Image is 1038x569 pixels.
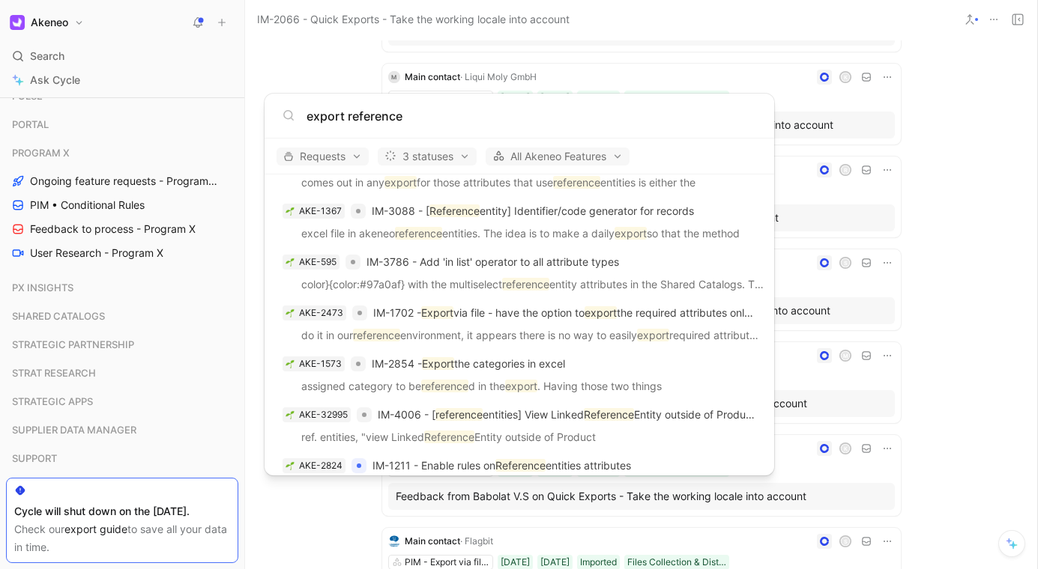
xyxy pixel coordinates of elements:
[271,350,768,401] a: 🌱AKE-1573IM-2854 -Exportthe categories in excelassigned category to bereferenced in theexport. Ha...
[275,276,764,298] p: color}{color:#97a0af} with the multiselect entity attributes in the Shared Catalogs. The initial ...
[271,197,768,248] a: 🌱AKE-1367IM-3088 - [Referenceentity] Identifier/code generator for recordsexcel file in akeneoref...
[384,176,417,189] mark: export
[299,356,342,371] div: AKE-1573
[429,204,480,217] mark: Reference
[395,227,442,240] mark: reference
[271,451,768,502] a: 🌱AKE-2824IM-1211 - Enable rules onReferenceentities attributeswhich record should bereferenced by...
[435,408,483,421] mark: reference
[283,147,362,165] span: Requests
[495,459,546,472] mark: Reference
[299,255,337,270] div: AKE-595
[373,304,756,322] p: IM-1702 - via file - have the option to the required attributes only during a product
[275,174,764,196] p: comes out in any for those attributes that use entities is either the
[275,326,764,349] p: do it in our environment, it appears there is no way to easily required attributes only whether
[502,278,549,290] mark: reference
[271,401,768,451] a: 🌱AKE-32995IM-4006 - [referenceentities] View LinkedReferenceEntity outside of Product Attributere...
[286,461,295,470] img: 🌱
[299,204,342,219] div: AKE-1367
[372,202,694,220] p: IM-3088 - [ entity] Identifier/code generator for records
[378,147,477,165] button: 3 statuses
[286,359,295,368] img: 🌱
[424,430,474,443] mark: Reference
[286,207,295,216] img: 🌱
[277,147,369,165] button: Requests
[275,428,764,451] p: ref. entities, "view Linked Entity outside of Product
[584,408,634,421] mark: Reference
[299,407,348,422] div: AKE-32995
[353,329,400,341] mark: reference
[286,308,295,317] img: 🌱
[486,147,630,165] button: All Akeneo Features
[585,306,617,319] mark: export
[421,380,468,392] mark: reference
[422,357,454,370] mark: Export
[366,255,619,268] span: IM-3786 - Add 'in list' operator to all attribute types
[384,147,470,165] span: 3 statuses
[286,258,295,267] img: 🌱
[275,225,764,247] p: excel file in akeneo entities. The idea is to make a daily so that the method
[615,227,647,240] mark: export
[637,329,669,341] mark: export
[299,305,343,320] div: AKE-2473
[271,248,768,299] a: 🌱AKE-595IM-3786 - Add 'in list' operator to all attribute typescolor}{color:#97a0af} with the mul...
[378,406,756,424] p: IM-4006 - [ entities] View Linked Entity outside of Product Attribute
[275,377,764,400] p: assigned category to be d in the . Having those two things
[492,147,623,165] span: All Akeneo Features
[505,380,537,392] mark: export
[286,410,295,419] img: 🌱
[372,355,565,373] p: IM-2854 - the categories in excel
[271,299,768,350] a: 🌱AKE-2473IM-1702 -Exportvia file - have the option toexportthe required attributes only during a ...
[299,458,343,473] div: AKE-2824
[421,306,453,319] mark: Export
[307,107,756,125] input: Type a command or search anything
[553,176,600,189] mark: reference
[372,457,631,475] p: IM-1211 - Enable rules on entities attributes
